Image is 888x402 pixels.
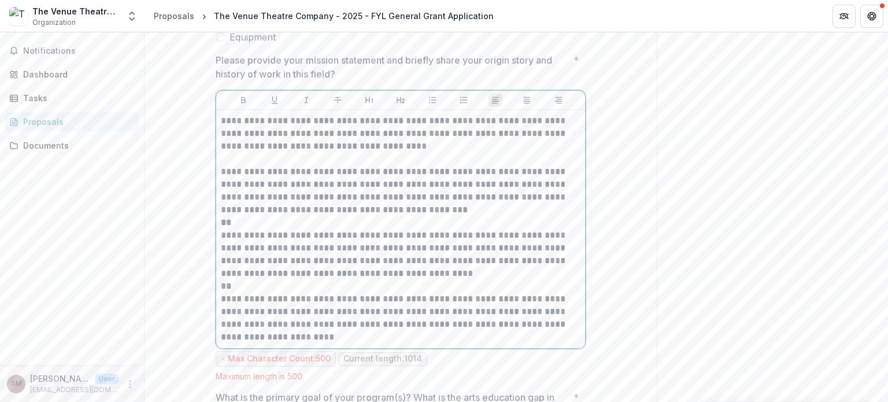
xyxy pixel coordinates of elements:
button: Strike [331,93,345,107]
button: Bullet List [425,93,439,107]
button: Heading 2 [394,93,408,107]
button: Open entity switcher [124,5,140,28]
nav: breadcrumb [149,8,498,24]
div: The Venue Theatre Company - 2025 - FYL General Grant Application [214,10,494,22]
a: Proposals [5,112,139,131]
span: Equipment [230,30,276,44]
p: Please provide your mission statement and briefly share your origin story and history of work in ... [216,53,569,81]
p: User [95,374,119,384]
p: Max Character Count: 500 [228,354,331,364]
button: Ordered List [457,93,471,107]
button: More [123,377,137,391]
div: Proposals [154,10,194,22]
p: [EMAIL_ADDRESS][DOMAIN_NAME] [30,385,119,395]
button: Align Center [520,93,534,107]
a: Tasks [5,88,139,108]
div: The Venue Theatre Company [32,5,119,17]
div: Maximum length is 500 [216,371,586,381]
span: Organization [32,17,76,28]
span: Notifications [23,46,135,56]
button: Italicize [299,93,313,107]
button: Notifications [5,42,139,60]
div: Dashboard [23,68,130,80]
a: Documents [5,136,139,155]
p: Current length: 1014 [343,354,422,364]
div: Stephanie Faatz Murry [11,380,22,388]
button: Underline [268,93,282,107]
img: The Venue Theatre Company [9,7,28,25]
button: Bold [236,93,250,107]
button: Partners [832,5,856,28]
p: [PERSON_NAME] [30,373,90,385]
div: Proposals [23,116,130,128]
button: Align Right [552,93,565,107]
button: Heading 1 [362,93,376,107]
a: Proposals [149,8,199,24]
a: Dashboard [5,65,139,84]
div: Documents [23,139,130,152]
button: Align Left [489,93,502,107]
button: Get Help [860,5,883,28]
div: Tasks [23,92,130,104]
